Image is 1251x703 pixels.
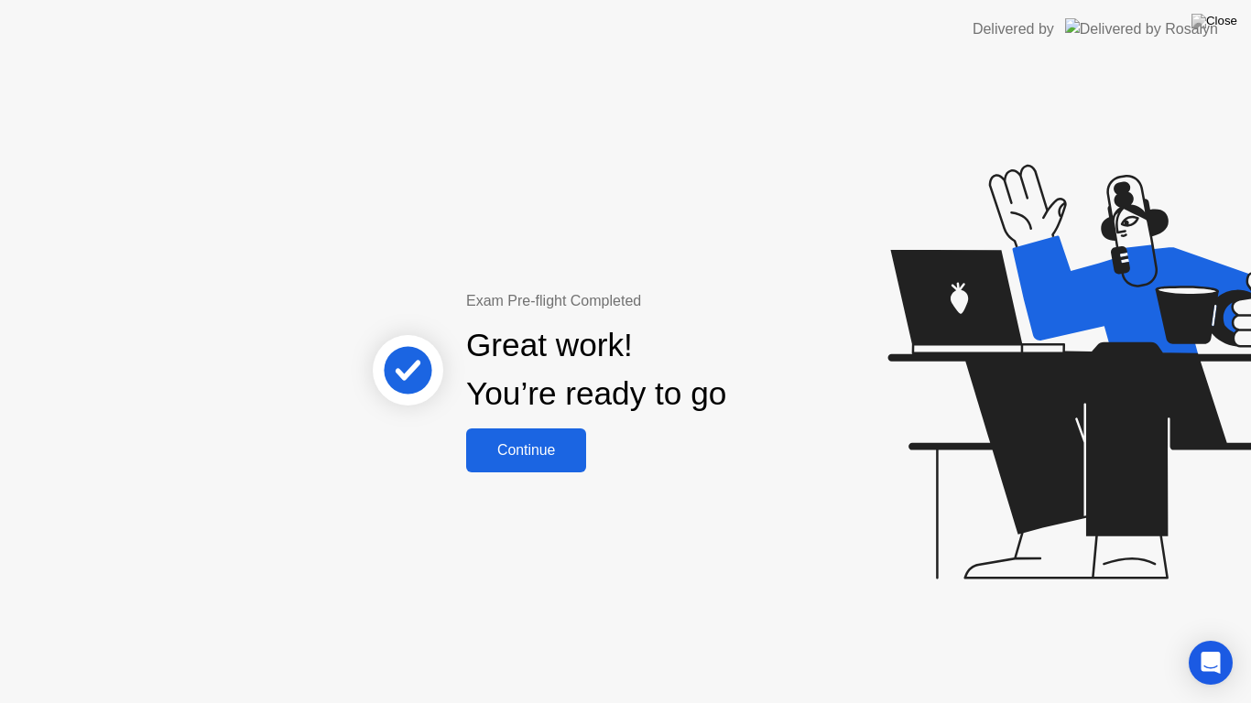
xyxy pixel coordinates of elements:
[466,321,726,418] div: Great work! You’re ready to go
[466,290,844,312] div: Exam Pre-flight Completed
[1189,641,1233,685] div: Open Intercom Messenger
[1065,18,1218,39] img: Delivered by Rosalyn
[472,442,581,459] div: Continue
[466,428,586,472] button: Continue
[973,18,1054,40] div: Delivered by
[1191,14,1237,28] img: Close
